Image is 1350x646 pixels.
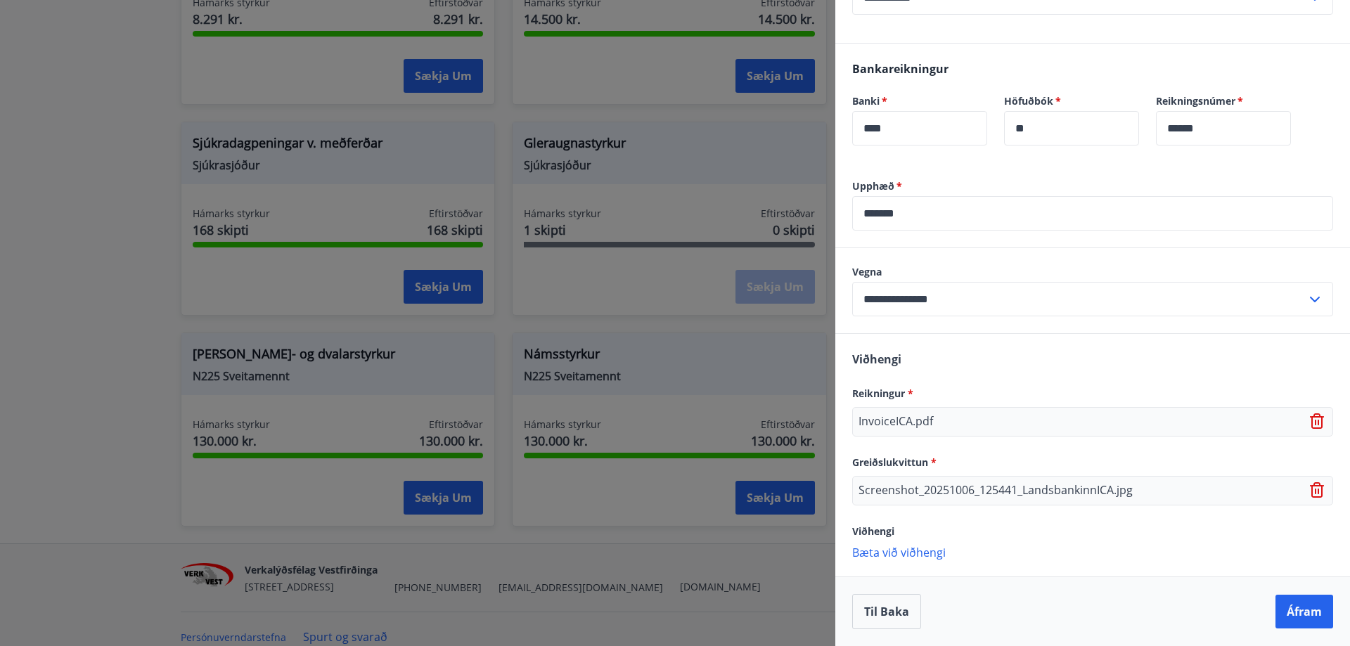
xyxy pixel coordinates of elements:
span: Viðhengi [852,524,894,538]
p: InvoiceICA.pdf [859,413,933,430]
div: Upphæð [852,196,1333,231]
label: Banki [852,94,987,108]
span: Viðhengi [852,351,901,367]
button: Áfram [1275,595,1333,628]
label: Reikningsnúmer [1156,94,1291,108]
label: Upphæð [852,179,1333,193]
label: Vegna [852,265,1333,279]
p: Bæta við viðhengi [852,545,1333,559]
span: Bankareikningur [852,61,949,77]
button: Til baka [852,594,921,629]
label: Höfuðbók [1004,94,1139,108]
span: Greiðslukvittun [852,456,937,469]
span: Reikningur [852,387,913,400]
p: Screenshot_20251006_125441_LandsbankinnICA.jpg [859,482,1133,499]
